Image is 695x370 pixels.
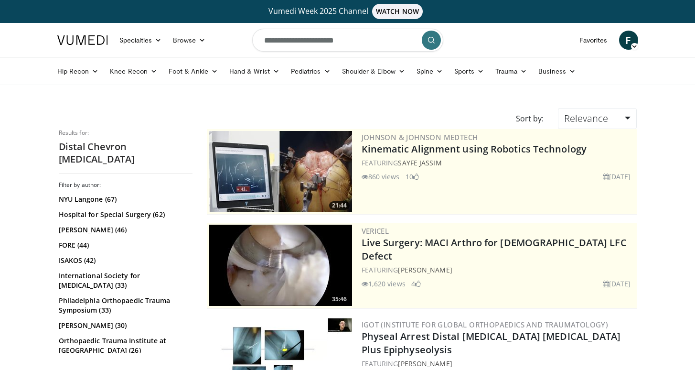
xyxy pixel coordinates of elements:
a: Sports [449,62,490,81]
a: [PERSON_NAME] [398,359,452,368]
a: NYU Langone (67) [59,195,190,204]
a: Hospital for Special Surgery (62) [59,210,190,219]
a: Orthopaedic Trauma Institute at [GEOGRAPHIC_DATA] (26) [59,336,190,355]
a: Favorites [574,31,613,50]
a: Pediatrics [285,62,336,81]
a: Hip Recon [52,62,105,81]
li: [DATE] [603,172,631,182]
a: FORE (44) [59,240,190,250]
a: 35:46 [209,225,352,306]
li: 4 [411,279,421,289]
a: Sayfe Jassim [398,158,441,167]
a: Spine [411,62,449,81]
h2: Distal Chevron [MEDICAL_DATA] [59,141,192,165]
span: Relevance [564,112,608,125]
a: Philadelphia Orthopaedic Trauma Symposium (33) [59,296,190,315]
a: Specialties [114,31,168,50]
a: Knee Recon [104,62,163,81]
a: Vumedi Week 2025 ChannelWATCH NOW [59,4,637,19]
a: IGOT (Institute for Global Orthopaedics and Traumatology) [362,320,609,329]
a: ISAKOS (42) [59,256,190,265]
input: Search topics, interventions [252,29,443,52]
img: 85482610-0380-4aae-aa4a-4a9be0c1a4f1.300x170_q85_crop-smart_upscale.jpg [209,131,352,212]
h3: Filter by author: [59,181,192,189]
a: [PERSON_NAME] [398,265,452,274]
a: Business [533,62,581,81]
a: Browse [167,31,211,50]
a: Foot & Ankle [163,62,224,81]
div: FEATURING [362,359,635,369]
div: FEATURING [362,158,635,168]
img: VuMedi Logo [57,35,108,45]
a: 21:44 [209,131,352,212]
li: 1,620 views [362,279,406,289]
a: Shoulder & Elbow [336,62,411,81]
a: Physeal Arrest Distal [MEDICAL_DATA] [MEDICAL_DATA] Plus Epiphyseolysis [362,330,621,356]
a: Kinematic Alignment using Robotics Technology [362,142,587,155]
a: F [619,31,638,50]
a: Relevance [558,108,636,129]
li: 860 views [362,172,400,182]
img: eb023345-1e2d-4374-a840-ddbc99f8c97c.300x170_q85_crop-smart_upscale.jpg [209,225,352,306]
span: WATCH NOW [372,4,423,19]
a: Live Surgery: MACI Arthro for [DEMOGRAPHIC_DATA] LFC Defect [362,236,627,262]
li: [DATE] [603,279,631,289]
a: [PERSON_NAME] (46) [59,225,190,235]
p: Results for: [59,129,192,137]
div: Sort by: [509,108,551,129]
span: 35:46 [329,295,350,304]
a: Vericel [362,226,389,236]
a: [PERSON_NAME] (30) [59,321,190,330]
span: 21:44 [329,201,350,210]
a: International Society for [MEDICAL_DATA] (33) [59,271,190,290]
a: Johnson & Johnson MedTech [362,132,478,142]
a: Trauma [490,62,533,81]
div: FEATURING [362,265,635,275]
a: Hand & Wrist [224,62,285,81]
li: 10 [406,172,419,182]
